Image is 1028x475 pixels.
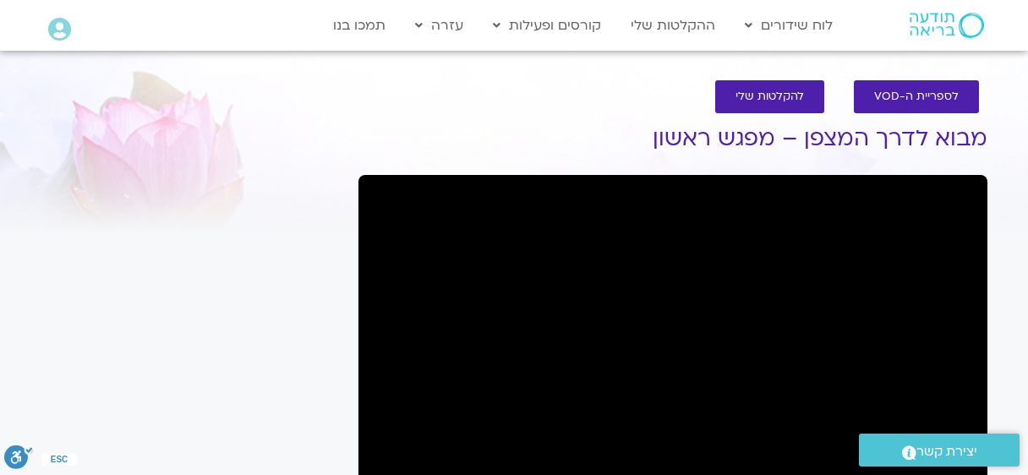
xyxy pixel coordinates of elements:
[358,126,987,151] h1: מבוא לדרך המצפן – מפגש ראשון
[325,9,394,41] a: תמכו בנו
[854,80,979,113] a: לספריית ה-VOD
[407,9,472,41] a: עזרה
[910,13,984,38] img: תודעה בריאה
[736,9,841,41] a: לוח שידורים
[484,9,610,41] a: קורסים ופעילות
[859,434,1020,467] a: יצירת קשר
[715,80,824,113] a: להקלטות שלי
[735,90,804,103] span: להקלטות שלי
[622,9,724,41] a: ההקלטות שלי
[916,440,977,463] span: יצירת קשר
[874,90,959,103] span: לספריית ה-VOD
